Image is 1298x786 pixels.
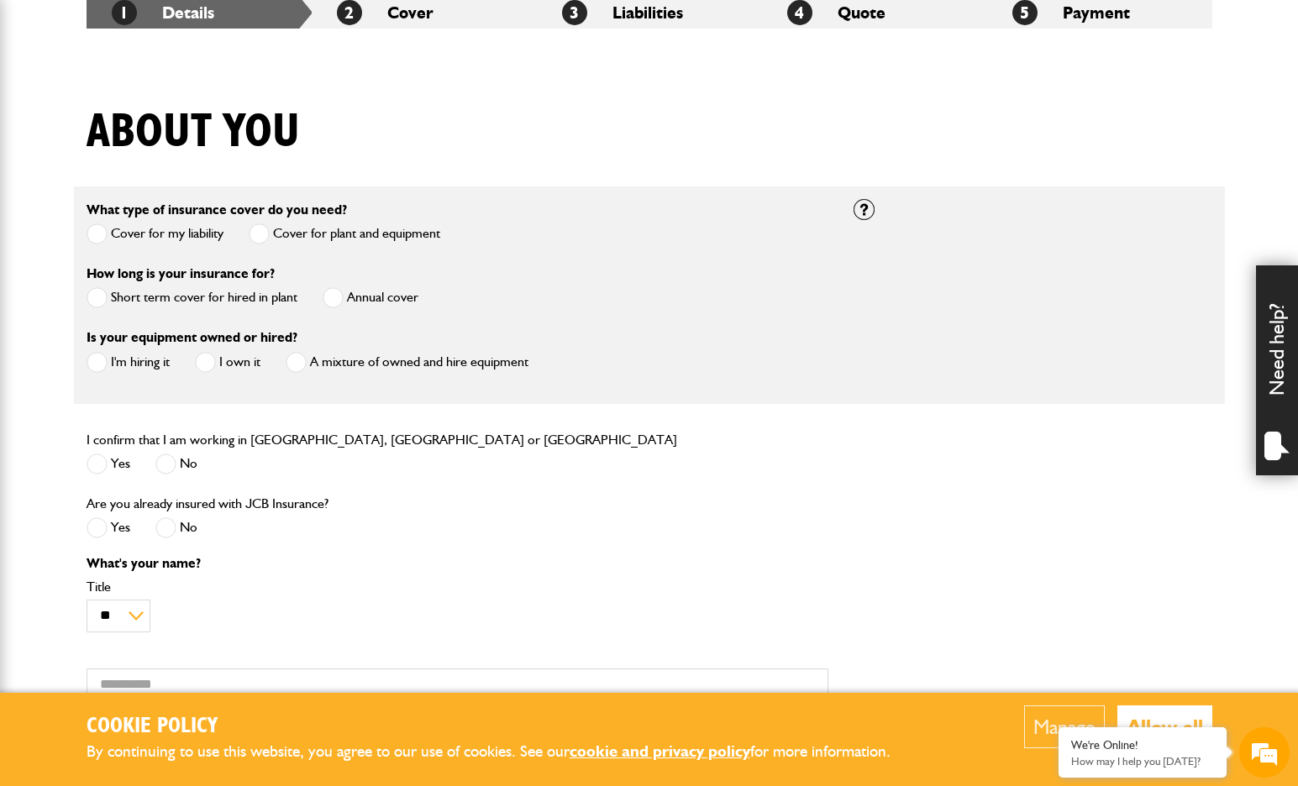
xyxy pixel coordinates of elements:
button: Allow all [1117,705,1212,748]
p: What's your name? [87,557,828,570]
label: Is your equipment owned or hired? [87,331,297,344]
label: Cover for my liability [87,223,223,244]
label: Yes [87,517,130,538]
label: What type of insurance cover do you need? [87,203,347,217]
p: By continuing to use this website, you agree to our use of cookies. See our for more information. [87,739,918,765]
label: I own it [195,352,260,373]
label: I confirm that I am working in [GEOGRAPHIC_DATA], [GEOGRAPHIC_DATA] or [GEOGRAPHIC_DATA] [87,433,677,447]
button: Manage [1024,705,1105,748]
div: Need help? [1256,265,1298,475]
p: How may I help you today? [1071,755,1214,768]
label: I'm hiring it [87,352,170,373]
label: No [155,453,197,474]
h2: Cookie Policy [87,714,918,740]
label: Are you already insured with JCB Insurance? [87,497,328,511]
label: Cover for plant and equipment [249,223,440,244]
label: Yes [87,453,130,474]
label: No [155,517,197,538]
label: Annual cover [323,287,418,308]
div: We're Online! [1071,738,1214,752]
label: A mixture of owned and hire equipment [286,352,528,373]
label: Short term cover for hired in plant [87,287,297,308]
h1: About you [87,104,300,160]
label: Title [87,580,828,594]
label: How long is your insurance for? [87,267,275,280]
a: cookie and privacy policy [570,741,750,761]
